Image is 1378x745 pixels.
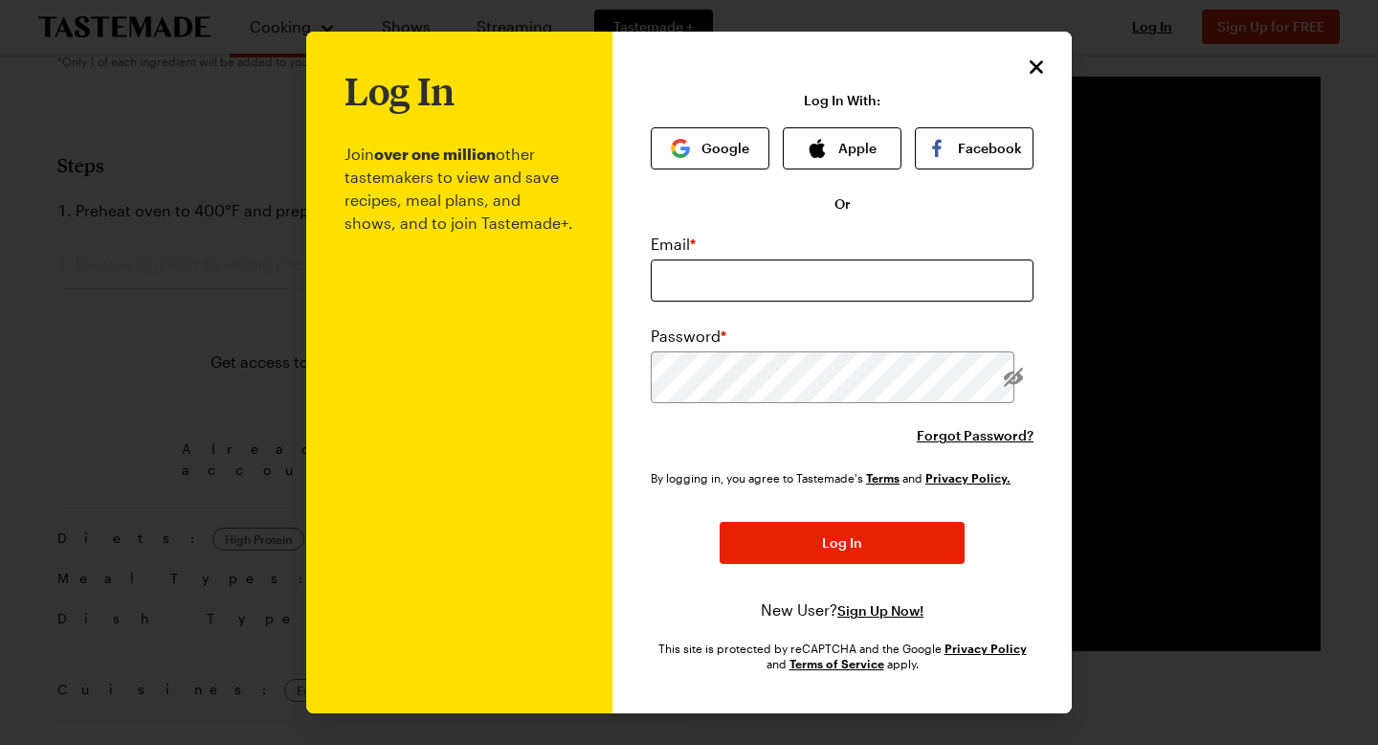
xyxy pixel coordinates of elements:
[783,127,901,169] button: Apple
[917,426,1033,445] button: Forgot Password?
[651,468,1018,487] div: By logging in, you agree to Tastemade's and
[720,522,965,564] button: Log In
[761,600,837,619] span: New User?
[344,112,574,660] p: Join other tastemakers to view and save recipes, meal plans, and shows, and to join Tastemade+.
[866,469,900,485] a: Tastemade Terms of Service
[651,127,769,169] button: Google
[344,70,455,112] h1: Log In
[651,641,1033,671] div: This site is protected by reCAPTCHA and the Google and apply.
[925,469,1011,485] a: Tastemade Privacy Policy
[834,194,851,214] span: Or
[945,640,1027,656] a: Google Privacy Policy
[374,145,496,163] b: over one million
[651,325,726,348] label: Password
[822,533,862,553] span: Log In
[915,127,1033,169] button: Facebook
[789,655,884,671] a: Google Terms of Service
[804,93,880,108] p: Log In With:
[837,601,923,621] button: Sign Up Now!
[651,233,696,256] label: Email
[1024,55,1049,79] button: Close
